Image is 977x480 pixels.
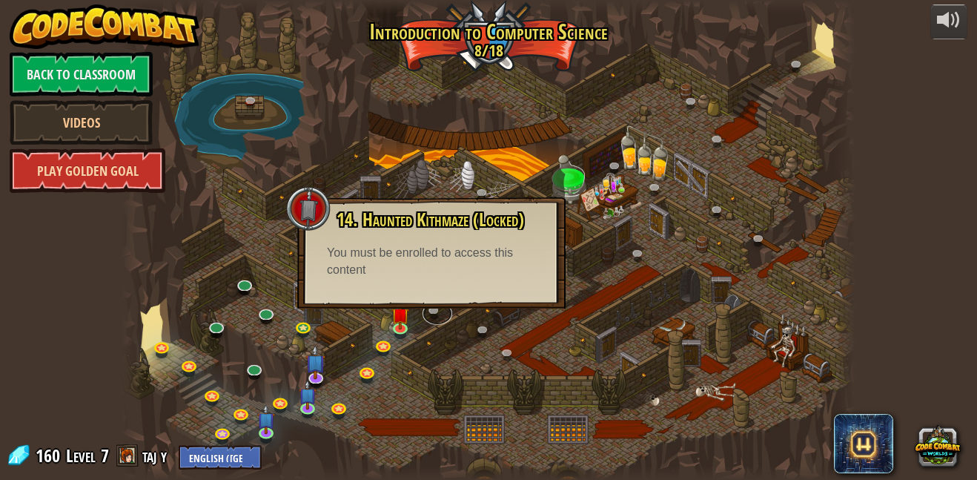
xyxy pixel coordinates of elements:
button: Adjust volume [930,4,967,39]
a: Videos [10,100,153,145]
img: level-banner-unstarted.png [391,300,408,329]
img: level-banner-unstarted-subscriber.png [299,380,316,410]
span: 160 [36,444,64,467]
img: CodeCombat - Learn how to code by playing a game [10,4,199,49]
span: 7 [101,444,109,467]
img: level-banner-unstarted-subscriber.png [305,345,325,379]
img: level-banner-unstarted-subscriber.png [257,404,274,434]
span: 14. Haunted Kithmaze (Locked) [337,207,524,232]
a: Back to Classroom [10,52,153,96]
a: taj y [142,444,171,467]
div: You must be enrolled to access this content [327,245,536,279]
span: Level [66,444,96,468]
a: Play Golden Goal [10,148,165,193]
